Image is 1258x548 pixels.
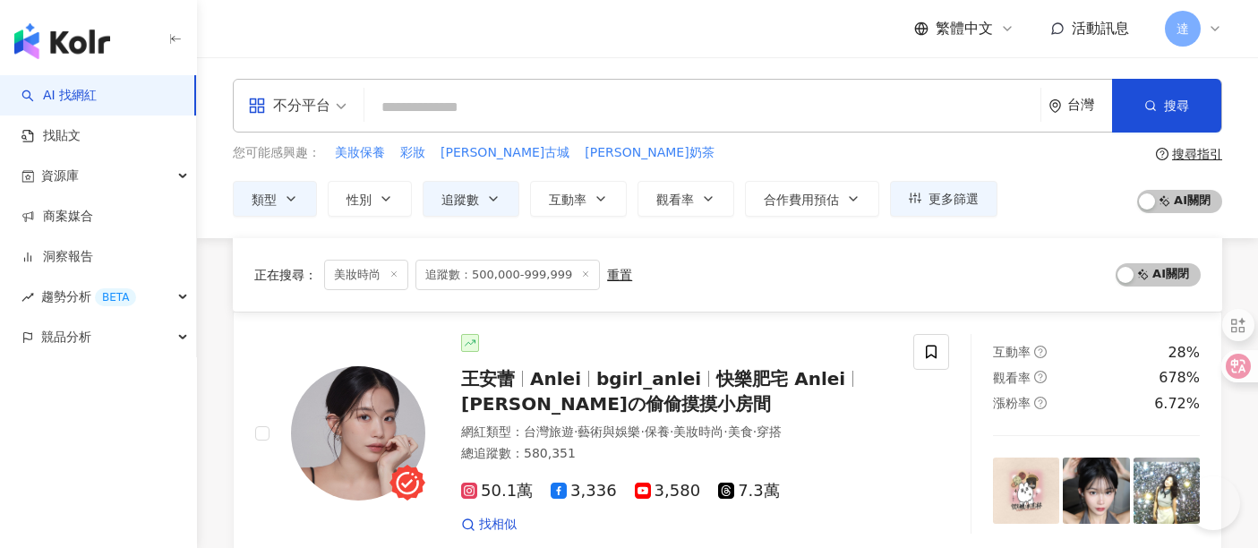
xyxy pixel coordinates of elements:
div: BETA [95,288,136,306]
div: 6.72% [1154,394,1200,414]
div: 不分平台 [248,91,330,120]
div: 28% [1168,343,1200,363]
a: 商案媒合 [21,208,93,226]
div: 重置 [607,268,632,282]
span: 達 [1177,19,1189,39]
span: question-circle [1034,346,1047,358]
span: 3,336 [551,482,617,501]
button: 性別 [328,181,412,217]
span: 搜尋 [1164,98,1189,113]
iframe: Help Scout Beacon - Open [1186,476,1240,530]
span: 資源庫 [41,156,79,196]
img: post-image [1063,458,1129,524]
span: question-circle [1034,397,1047,409]
span: environment [1048,99,1062,113]
img: logo [14,23,110,59]
span: · [723,424,727,439]
span: Anlei [530,368,581,390]
span: appstore [248,97,266,115]
span: 王安蕾 [461,368,515,390]
span: 觀看率 [993,371,1031,385]
span: 您可能感興趣： [233,144,321,162]
span: 彩妝 [400,144,425,162]
div: 總追蹤數 ： 580,351 [461,445,892,463]
span: 美妝時尚 [673,424,723,439]
span: 快樂肥宅 Anlei [716,368,845,390]
span: 美妝時尚 [324,260,408,290]
button: 搜尋 [1112,79,1221,133]
div: 678% [1159,368,1200,388]
span: rise [21,291,34,304]
span: 競品分析 [41,317,91,357]
span: 漲粉率 [993,396,1031,410]
button: 追蹤數 [423,181,519,217]
span: · [574,424,578,439]
span: bgirl_anlei [596,368,701,390]
span: [PERSON_NAME]古城 [441,144,569,162]
button: 合作費用預估 [745,181,879,217]
span: [PERSON_NAME]の偷偷摸摸小房間 [461,393,771,415]
span: 找相似 [479,516,517,534]
span: 活動訊息 [1072,20,1129,37]
img: KOL Avatar [291,366,425,501]
span: 趨勢分析 [41,277,136,317]
span: 美妝保養 [335,144,385,162]
span: 更多篩選 [929,192,979,206]
span: 7.3萬 [718,482,780,501]
span: question-circle [1034,371,1047,383]
span: 觀看率 [656,193,694,207]
span: 穿搭 [757,424,782,439]
span: 類型 [252,193,277,207]
span: 追蹤數：500,000-999,999 [415,260,600,290]
button: 彩妝 [399,143,426,163]
a: 找相似 [461,516,517,534]
span: question-circle [1156,148,1168,160]
span: 正在搜尋 ： [254,268,317,282]
button: [PERSON_NAME]古城 [440,143,570,163]
a: 洞察報告 [21,248,93,266]
span: 互動率 [549,193,586,207]
span: 繁體中文 [936,19,993,39]
span: 合作費用預估 [764,193,839,207]
div: 台灣 [1067,98,1112,113]
span: 互動率 [993,345,1031,359]
button: 美妝保養 [334,143,386,163]
button: 更多篩選 [890,181,997,217]
span: [PERSON_NAME]奶茶 [585,144,714,162]
span: 性別 [347,193,372,207]
button: 互動率 [530,181,627,217]
span: · [640,424,644,439]
div: 搜尋指引 [1172,147,1222,161]
span: 50.1萬 [461,482,533,501]
div: 網紅類型 ： [461,424,892,441]
span: 追蹤數 [441,193,479,207]
span: 保養 [645,424,670,439]
span: 3,580 [635,482,701,501]
span: · [670,424,673,439]
span: · [753,424,757,439]
img: post-image [993,458,1059,524]
button: 類型 [233,181,317,217]
a: searchAI 找網紅 [21,87,97,105]
a: 找貼文 [21,127,81,145]
img: post-image [1134,458,1200,524]
span: 美食 [728,424,753,439]
span: 藝術與娛樂 [578,424,640,439]
span: 台灣旅遊 [524,424,574,439]
button: 觀看率 [638,181,734,217]
button: [PERSON_NAME]奶茶 [584,143,715,163]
